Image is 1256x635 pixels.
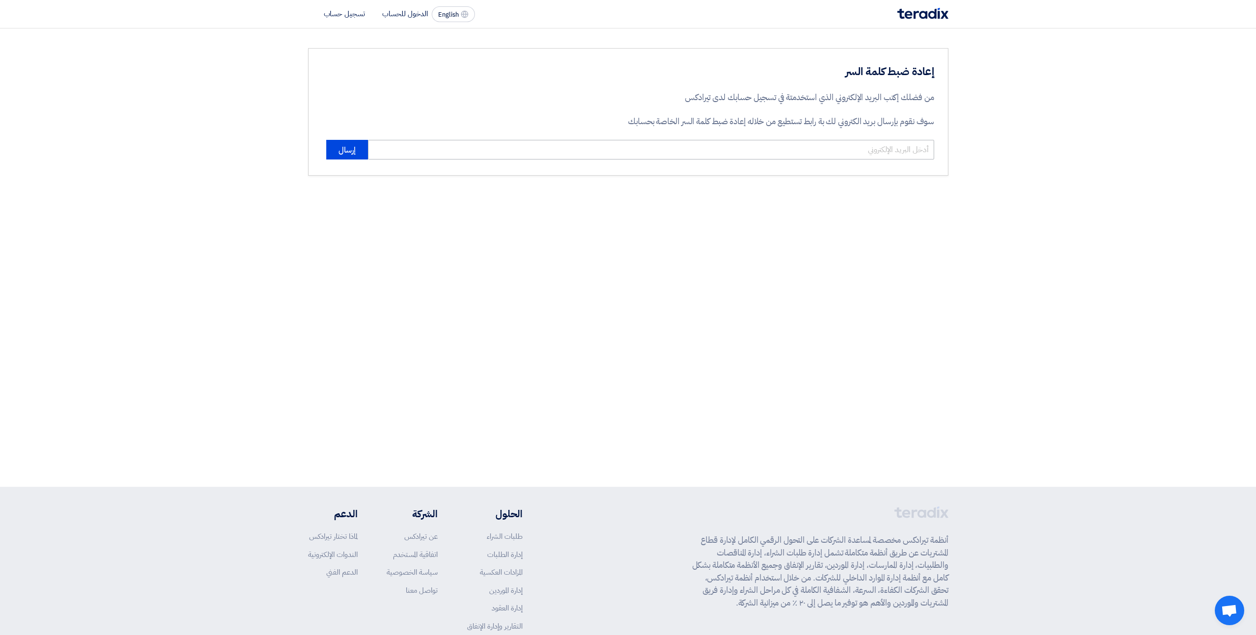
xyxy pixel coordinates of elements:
[432,6,475,22] button: English
[387,567,438,578] a: سياسة الخصوصية
[387,506,438,521] li: الشركة
[598,91,934,104] p: من فضلك إكتب البريد الإلكتروني الذي استخدمتة في تسجيل حسابك لدى تيرادكس
[487,531,523,542] a: طلبات الشراء
[326,140,368,159] button: إرسال
[308,506,358,521] li: الدعم
[406,585,438,596] a: تواصل معنا
[897,8,948,19] img: Teradix logo
[1215,596,1244,625] a: Open chat
[308,549,358,560] a: الندوات الإلكترونية
[438,11,459,18] span: English
[489,585,523,596] a: إدارة الموردين
[324,8,365,19] li: تسجيل حساب
[492,603,523,613] a: إدارة العقود
[480,567,523,578] a: المزادات العكسية
[382,8,428,19] li: الدخول للحساب
[467,506,523,521] li: الحلول
[487,549,523,560] a: إدارة الطلبات
[368,140,934,159] input: أدخل البريد الإلكتروني
[598,115,934,128] p: سوف نقوم بإرسال بريد الكتروني لك بة رابط تستطيع من خلاله إعادة ضبط كلمة السر الخاصة بحسابك
[326,567,358,578] a: الدعم الفني
[393,549,438,560] a: اتفاقية المستخدم
[692,534,948,609] p: أنظمة تيرادكس مخصصة لمساعدة الشركات على التحول الرقمي الكامل لإدارة قطاع المشتريات عن طريق أنظمة ...
[598,64,934,79] h3: إعادة ضبط كلمة السر
[309,531,358,542] a: لماذا تختار تيرادكس
[467,621,523,632] a: التقارير وإدارة الإنفاق
[404,531,438,542] a: عن تيرادكس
